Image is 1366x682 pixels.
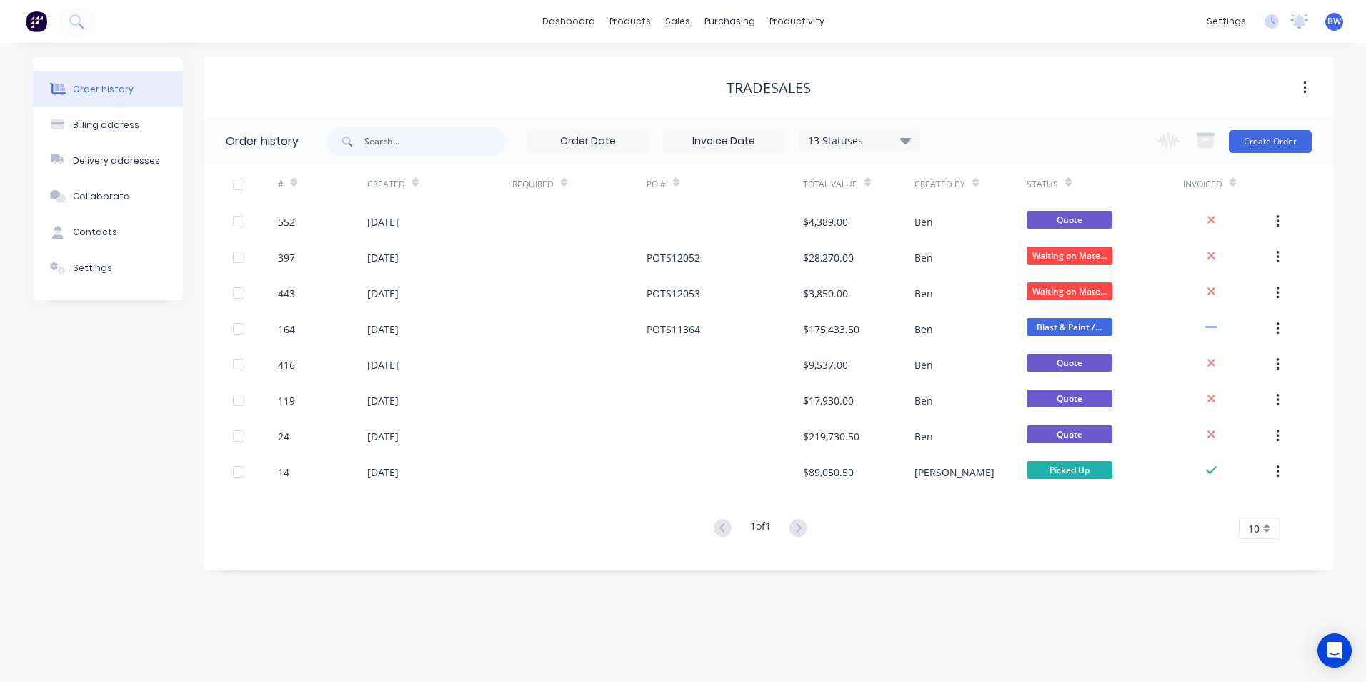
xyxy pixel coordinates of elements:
div: purchasing [697,11,762,32]
input: Invoice Date [664,131,784,152]
div: Status [1027,164,1183,204]
span: Quote [1027,425,1112,443]
span: Waiting on Mate... [1027,282,1112,300]
div: 14 [278,465,289,480]
div: Billing address [73,119,139,132]
div: 164 [278,322,295,337]
div: # [278,164,367,204]
div: Collaborate [73,190,129,203]
div: [DATE] [367,393,399,408]
div: Created By [914,164,1026,204]
div: Ben [914,429,933,444]
span: Quote [1027,390,1112,407]
div: POTS12052 [647,250,700,265]
div: 1 of 1 [750,518,771,539]
div: Created By [914,178,965,191]
div: Invoiced [1183,178,1222,191]
div: Invoiced [1183,164,1272,204]
div: Ben [914,322,933,337]
div: Total Value [803,178,857,191]
div: 416 [278,357,295,372]
div: products [602,11,658,32]
div: productivity [762,11,832,32]
span: Waiting on Mate... [1027,247,1112,265]
div: Tradesales [727,79,811,97]
div: 397 [278,250,295,265]
span: Blast & Paint /... [1027,318,1112,336]
div: Ben [914,393,933,408]
div: POTS11364 [647,322,700,337]
div: [DATE] [367,250,399,265]
div: 443 [278,286,295,301]
button: Create Order [1229,130,1312,153]
div: 13 Statuses [799,133,919,149]
button: Settings [33,250,183,286]
div: Ben [914,357,933,372]
div: $219,730.50 [803,429,859,444]
div: $9,537.00 [803,357,848,372]
div: Open Intercom Messenger [1317,633,1352,668]
div: PO # [647,178,666,191]
div: [DATE] [367,322,399,337]
button: Contacts [33,214,183,250]
div: # [278,178,284,191]
div: $175,433.50 [803,322,859,337]
div: Settings [73,262,112,275]
div: $28,270.00 [803,250,854,265]
button: Collaborate [33,179,183,214]
div: sales [658,11,697,32]
span: Quote [1027,354,1112,372]
div: [DATE] [367,465,399,480]
div: Created [367,178,405,191]
div: Created [367,164,512,204]
div: Status [1027,178,1058,191]
div: Ben [914,214,933,229]
div: Ben [914,286,933,301]
div: Delivery addresses [73,154,160,167]
div: [DATE] [367,286,399,301]
div: [DATE] [367,357,399,372]
div: PO # [647,164,803,204]
input: Order Date [528,131,648,152]
input: Search... [364,127,506,156]
div: Order history [226,133,299,150]
div: Contacts [73,226,117,239]
div: $4,389.00 [803,214,848,229]
button: Delivery addresses [33,143,183,179]
button: Billing address [33,107,183,143]
div: Required [512,164,647,204]
div: [DATE] [367,214,399,229]
div: 24 [278,429,289,444]
span: Quote [1027,211,1112,229]
div: Required [512,178,554,191]
div: $17,930.00 [803,393,854,408]
div: Total Value [803,164,914,204]
div: [PERSON_NAME] [914,465,994,480]
span: BW [1327,15,1341,28]
div: $89,050.50 [803,465,854,480]
div: [DATE] [367,429,399,444]
div: 552 [278,214,295,229]
span: Picked Up [1027,461,1112,479]
div: settings [1200,11,1253,32]
div: Ben [914,250,933,265]
div: $3,850.00 [803,286,848,301]
div: POTS12053 [647,286,700,301]
div: Order history [73,83,134,96]
img: Factory [26,11,47,32]
a: dashboard [535,11,602,32]
span: 10 [1248,521,1260,536]
button: Order history [33,71,183,107]
div: 119 [278,393,295,408]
